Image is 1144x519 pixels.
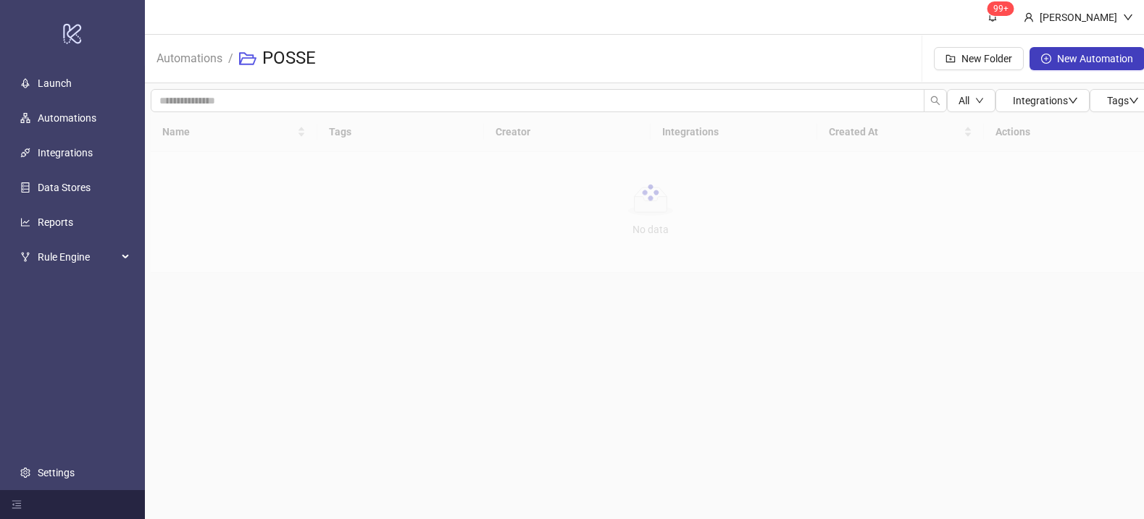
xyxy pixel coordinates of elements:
span: menu-fold [12,499,22,510]
span: Tags [1107,95,1139,106]
span: down [1129,96,1139,106]
span: down [975,96,984,105]
span: down [1123,12,1133,22]
span: New Folder [961,53,1012,64]
a: Automations [38,113,96,125]
li: / [228,35,233,82]
a: Settings [38,467,75,478]
span: plus-circle [1041,54,1051,64]
a: Launch [38,78,72,90]
span: user [1024,12,1034,22]
span: Integrations [1013,95,1078,106]
div: [PERSON_NAME] [1034,9,1123,25]
span: New Automation [1057,53,1133,64]
a: Data Stores [38,182,91,194]
span: down [1068,96,1078,106]
a: Automations [154,49,225,65]
button: Alldown [947,89,995,112]
h3: POSSE [262,47,316,70]
span: Rule Engine [38,243,117,272]
a: Integrations [38,148,93,159]
a: Reports [38,217,73,229]
span: folder-add [945,54,956,64]
span: fork [20,253,30,263]
span: bell [988,12,998,22]
span: search [930,96,940,106]
button: Integrationsdown [995,89,1090,112]
button: New Folder [934,47,1024,70]
span: folder-open [239,50,256,67]
span: All [959,95,969,106]
sup: 1696 [988,1,1014,16]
